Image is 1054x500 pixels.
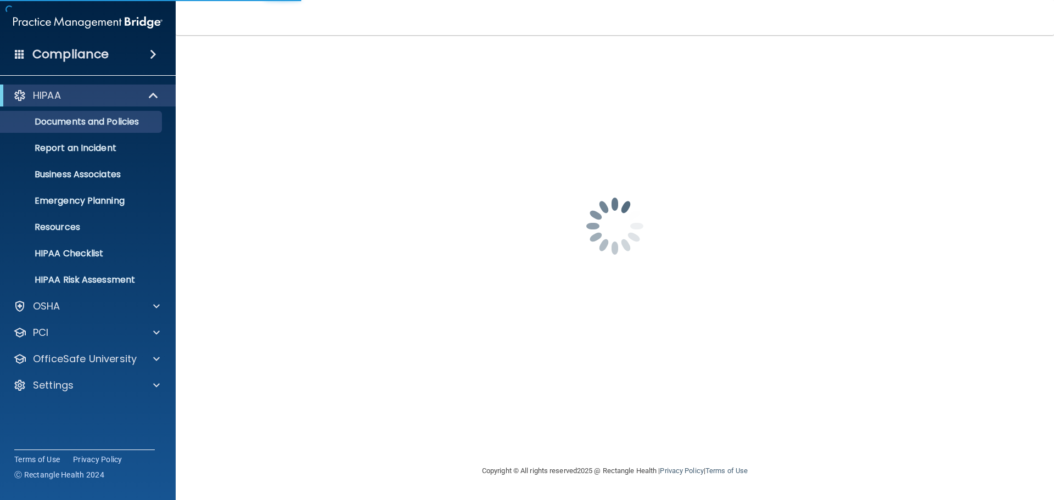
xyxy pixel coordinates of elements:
[7,274,157,285] p: HIPAA Risk Assessment
[32,47,109,62] h4: Compliance
[33,379,74,392] p: Settings
[660,467,703,475] a: Privacy Policy
[33,89,61,102] p: HIPAA
[414,453,815,488] div: Copyright © All rights reserved 2025 @ Rectangle Health | |
[13,89,159,102] a: HIPAA
[7,248,157,259] p: HIPAA Checklist
[13,12,162,33] img: PMB logo
[560,171,670,281] img: spinner.e123f6fc.gif
[14,469,104,480] span: Ⓒ Rectangle Health 2024
[13,326,160,339] a: PCI
[33,300,60,313] p: OSHA
[13,379,160,392] a: Settings
[7,143,157,154] p: Report an Incident
[33,352,137,366] p: OfficeSafe University
[7,195,157,206] p: Emergency Planning
[33,326,48,339] p: PCI
[7,169,157,180] p: Business Associates
[7,222,157,233] p: Resources
[705,467,748,475] a: Terms of Use
[73,454,122,465] a: Privacy Policy
[14,454,60,465] a: Terms of Use
[7,116,157,127] p: Documents and Policies
[13,352,160,366] a: OfficeSafe University
[13,300,160,313] a: OSHA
